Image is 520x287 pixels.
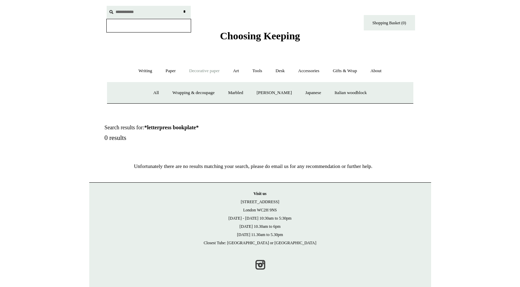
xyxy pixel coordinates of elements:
[222,84,249,102] a: Marbled
[326,62,363,80] a: Gifts & Wrap
[132,62,158,80] a: Writing
[253,257,268,272] a: Instagram
[227,62,245,80] a: Art
[328,84,373,102] a: Italian woodblock
[183,62,226,80] a: Decorative paper
[144,125,199,130] strong: *letterpress bookplate*
[364,62,388,80] a: About
[96,190,424,247] p: [STREET_ADDRESS] London WC2H 9NS [DATE] - [DATE] 10:30am to 5:30pm [DATE] 10.30am to 6pm [DATE] 1...
[105,134,268,142] h5: 0 results
[292,62,325,80] a: Accessories
[250,84,298,102] a: [PERSON_NAME]
[147,84,165,102] a: All
[105,124,268,131] h1: Search results for:
[254,191,267,196] strong: Visit us
[220,36,300,40] a: Choosing Keeping
[299,84,327,102] a: Japanese
[246,62,268,80] a: Tools
[269,62,291,80] a: Desk
[220,30,300,41] span: Choosing Keeping
[166,84,221,102] a: Wrapping & decoupage
[89,162,417,170] p: Unfortunately there are no results matching your search, please do email us for any recommendatio...
[364,15,415,30] a: Shopping Basket (0)
[159,62,182,80] a: Paper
